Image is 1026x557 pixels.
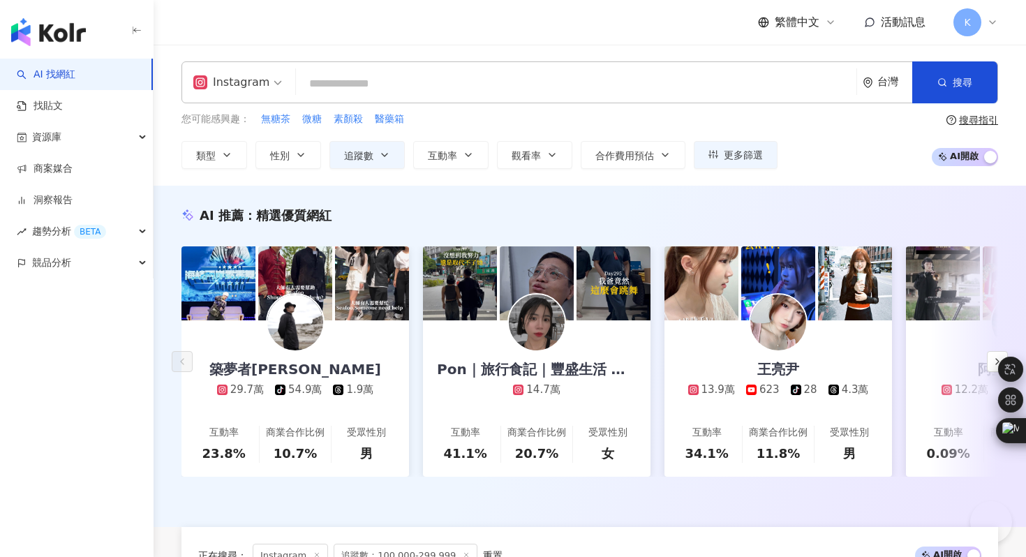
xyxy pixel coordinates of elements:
[741,246,815,320] img: post-image
[329,141,405,169] button: 追蹤數
[877,76,912,88] div: 台灣
[209,426,239,440] div: 互動率
[664,320,892,477] a: 王亮尹13.9萬623284.3萬互動率34.1%商業合作比例11.8%受眾性別男
[302,112,322,126] span: 微糖
[842,383,869,397] div: 4.3萬
[413,141,489,169] button: 互動率
[202,445,245,462] div: 23.8%
[17,68,75,82] a: searchAI 找網紅
[743,359,813,379] div: 王亮尹
[32,247,71,278] span: 競品分析
[577,246,650,320] img: post-image
[775,15,819,30] span: 繁體中文
[526,383,560,397] div: 14.7萬
[830,426,869,440] div: 受眾性別
[344,150,373,161] span: 追蹤數
[955,383,988,397] div: 12.2萬
[581,141,685,169] button: 合作費用預估
[512,150,541,161] span: 觀看率
[423,246,497,320] img: post-image
[200,207,332,224] div: AI 推薦 ：
[374,112,405,127] button: 醫藥箱
[32,121,61,153] span: 資源庫
[443,445,486,462] div: 41.1%
[17,193,73,207] a: 洞察報告
[843,445,856,462] div: 男
[692,426,722,440] div: 互動率
[274,445,317,462] div: 10.7%
[423,359,650,379] div: Pon｜旅行食記｜豐盛生活 ｜穿搭分享
[595,150,654,161] span: 合作費用預估
[934,426,963,440] div: 互動率
[333,112,364,127] button: 素顏殺
[664,246,738,320] img: post-image
[302,112,322,127] button: 微糖
[509,295,565,350] img: KOL Avatar
[863,77,873,88] span: environment
[288,383,322,397] div: 54.9萬
[500,246,574,320] img: post-image
[507,426,566,440] div: 商業合作比例
[759,383,780,397] div: 623
[694,141,778,169] button: 更多篩選
[346,383,373,397] div: 1.9萬
[804,383,817,397] div: 28
[260,112,291,127] button: 無糖茶
[17,99,63,113] a: 找貼文
[255,141,321,169] button: 性別
[959,114,998,126] div: 搜尋指引
[193,71,269,94] div: Instagram
[881,15,925,29] span: 活動訊息
[757,445,800,462] div: 11.8%
[347,426,386,440] div: 受眾性別
[515,445,558,462] div: 20.7%
[335,246,409,320] img: post-image
[11,18,86,46] img: logo
[750,295,806,350] img: KOL Avatar
[74,225,106,239] div: BETA
[724,149,763,161] span: 更多篩選
[261,112,290,126] span: 無糖茶
[32,216,106,247] span: 趨勢分析
[912,61,997,103] button: 搜尋
[375,112,404,126] span: 醫藥箱
[17,162,73,176] a: 商案媒合
[423,320,650,477] a: Pon｜旅行食記｜豐盛生活 ｜穿搭分享14.7萬互動率41.1%商業合作比例20.7%受眾性別女
[181,320,409,477] a: 築夢者[PERSON_NAME]29.7萬54.9萬1.9萬互動率23.8%商業合作比例10.7%受眾性別男
[270,150,290,161] span: 性別
[195,359,395,379] div: 築夢者[PERSON_NAME]
[451,426,480,440] div: 互動率
[818,246,892,320] img: post-image
[258,246,332,320] img: post-image
[946,115,956,125] span: question-circle
[181,141,247,169] button: 類型
[602,445,614,462] div: 女
[181,112,250,126] span: 您可能感興趣：
[196,150,216,161] span: 類型
[256,208,332,223] span: 精選優質網紅
[970,501,1012,543] iframe: Help Scout Beacon - Open
[360,445,373,462] div: 男
[267,295,323,350] img: KOL Avatar
[906,246,980,320] img: post-image
[230,383,264,397] div: 29.7萬
[588,426,627,440] div: 受眾性別
[497,141,572,169] button: 觀看率
[926,445,969,462] div: 0.09%
[17,227,27,237] span: rise
[749,426,808,440] div: 商業合作比例
[266,426,325,440] div: 商業合作比例
[953,77,972,88] span: 搜尋
[701,383,735,397] div: 13.9萬
[181,246,255,320] img: post-image
[685,445,728,462] div: 34.1%
[428,150,457,161] span: 互動率
[964,15,970,30] span: K
[334,112,363,126] span: 素顏殺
